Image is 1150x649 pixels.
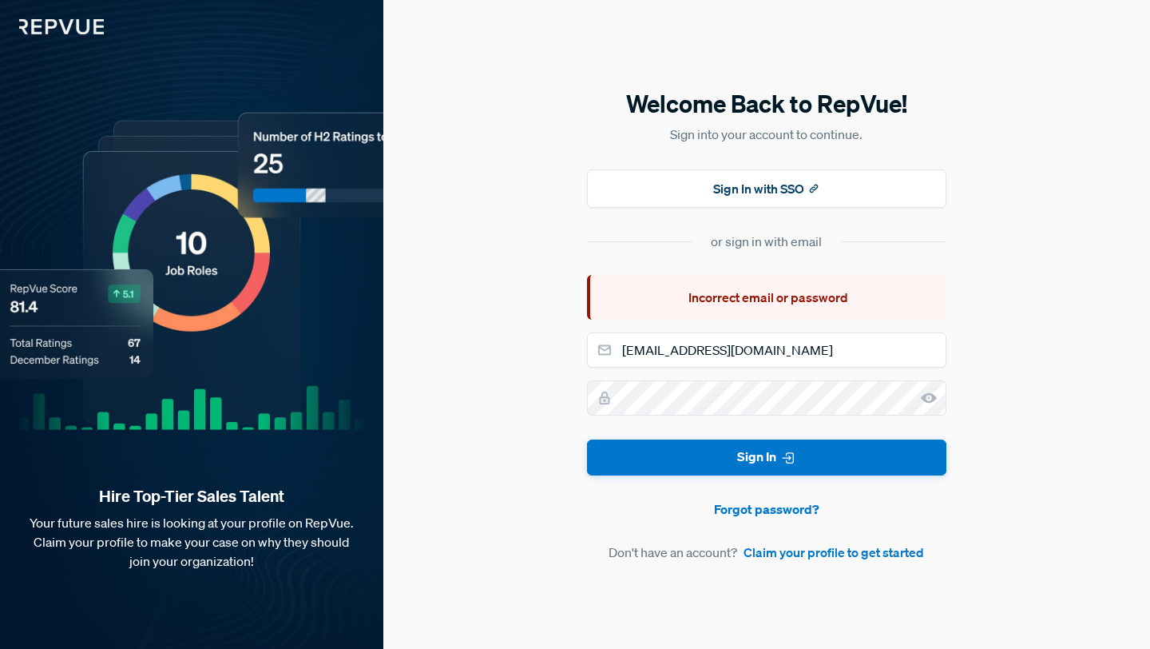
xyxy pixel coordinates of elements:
strong: Hire Top-Tier Sales Talent [26,486,358,507]
button: Sign In [587,440,946,476]
p: Sign into your account to continue. [587,125,946,144]
div: or sign in with email [711,232,822,251]
input: Email address [587,332,946,368]
p: Your future sales hire is looking at your profile on RepVue. Claim your profile to make your case... [26,513,358,571]
a: Forgot password? [587,500,946,519]
div: Incorrect email or password [587,275,946,320]
h5: Welcome Back to RepVue! [587,87,946,121]
a: Claim your profile to get started [744,543,924,562]
button: Sign In with SSO [587,169,946,208]
article: Don't have an account? [587,543,946,562]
